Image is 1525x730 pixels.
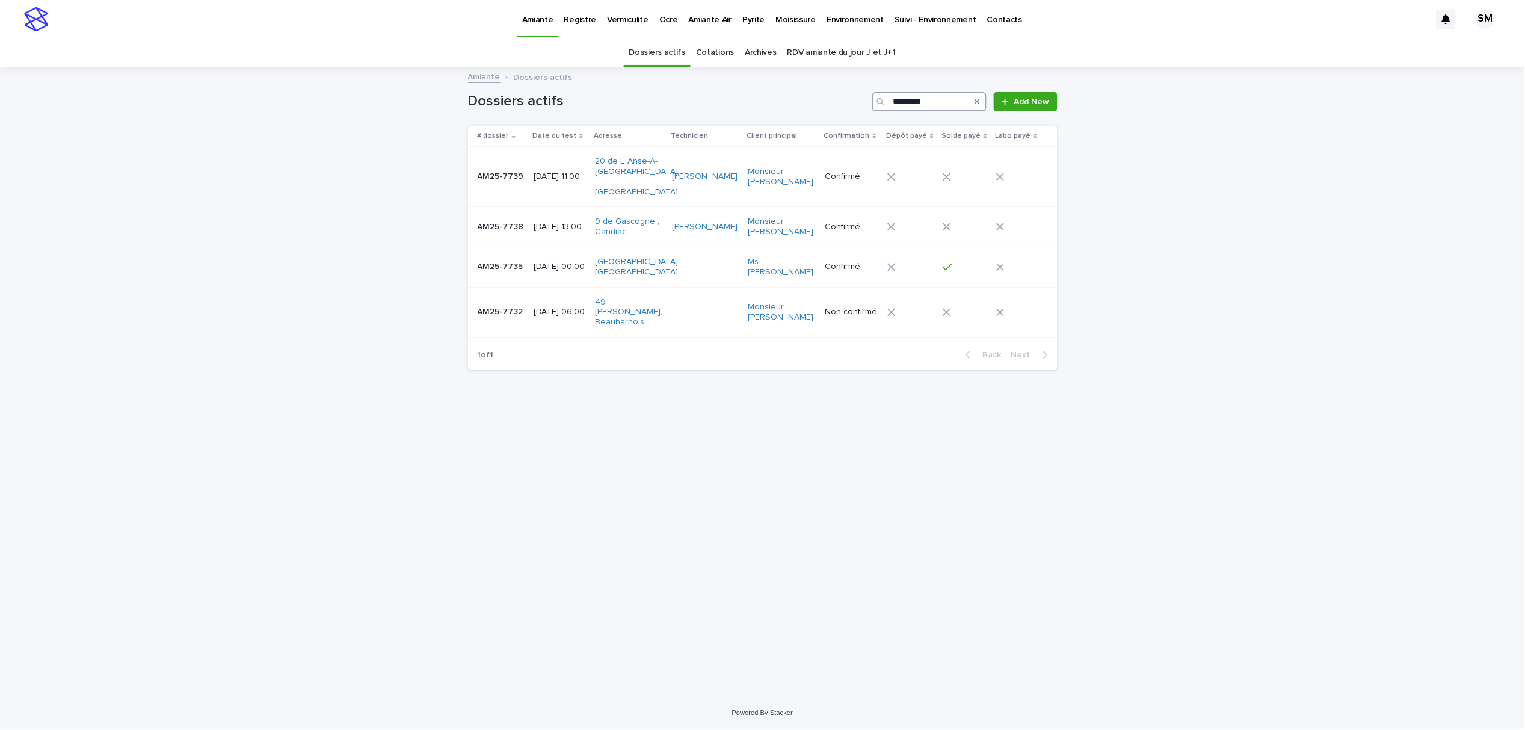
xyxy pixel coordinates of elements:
a: Add New [994,92,1057,111]
tr: AM25-7738AM25-7738 [DATE] 13:009 de Gascogne , Candiac [PERSON_NAME] Monsieur [PERSON_NAME] Confirmé [468,207,1058,247]
p: Dépôt payé [886,129,927,143]
p: Solde payé [941,129,981,143]
a: [PERSON_NAME] [672,222,738,232]
span: Back [976,351,1002,359]
p: Technicien [671,129,708,143]
a: [GEOGRAPHIC_DATA], [GEOGRAPHIC_DATA] [595,257,680,277]
a: Dossiers actifs [629,39,685,67]
a: Archives [745,39,777,67]
p: 1 of 1 [468,341,504,370]
p: - [672,262,738,272]
p: Confirmé [825,262,878,272]
tr: AM25-7732AM25-7732 [DATE] 06:0049 [PERSON_NAME], Beauharnois -Monsieur [PERSON_NAME] Non confirmé [468,287,1058,337]
p: Date du test [532,129,576,143]
tr: AM25-7739AM25-7739 [DATE] 11:0020 de L' Anse-A-[GEOGRAPHIC_DATA] , [GEOGRAPHIC_DATA] [PERSON_NAME... [468,147,1058,207]
tr: AM25-7735AM25-7735 [DATE] 00:00[GEOGRAPHIC_DATA], [GEOGRAPHIC_DATA] -Ms. [PERSON_NAME] Confirmé [468,247,1058,287]
button: Next [1006,350,1058,360]
p: [DATE] 13:00 [534,222,585,232]
a: Amiante [468,69,501,83]
p: AM25-7735 [478,259,526,272]
a: Monsieur [PERSON_NAME] [748,167,815,187]
span: Add New [1014,97,1050,106]
img: stacker-logo-s-only.png [24,7,48,31]
p: AM25-7739 [478,169,526,182]
a: RDV amiante du jour J et J+1 [787,39,896,67]
p: Confirmation [824,129,870,143]
span: Next [1011,351,1038,359]
a: Monsieur [PERSON_NAME] [748,302,815,323]
p: AM25-7732 [478,305,526,317]
a: Cotations [696,39,734,67]
p: AM25-7738 [478,220,526,232]
p: Non confirmé [825,307,878,317]
p: Confirmé [825,222,878,232]
p: - [672,307,738,317]
div: SM [1476,10,1495,29]
p: [DATE] 11:00 [534,172,585,182]
p: [DATE] 06:00 [534,307,585,317]
a: [PERSON_NAME] [672,172,738,182]
input: Search [872,92,987,111]
h1: Dossiers actifs [468,93,868,110]
p: Adresse [594,129,622,143]
a: Powered By Stacker [732,709,793,716]
p: Dossiers actifs [514,70,573,83]
a: Ms. [PERSON_NAME] [748,257,815,277]
p: Confirmé [825,172,878,182]
button: Back [956,350,1006,360]
a: Monsieur [PERSON_NAME] [748,217,815,237]
p: Labo payé [995,129,1031,143]
a: 9 de Gascogne , Candiac [595,217,662,237]
p: Client principal [747,129,797,143]
p: [DATE] 00:00 [534,262,585,272]
a: 49 [PERSON_NAME], Beauharnois [595,297,662,327]
p: # dossier [478,129,509,143]
a: 20 de L' Anse-A-[GEOGRAPHIC_DATA] , [GEOGRAPHIC_DATA] [595,156,678,197]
